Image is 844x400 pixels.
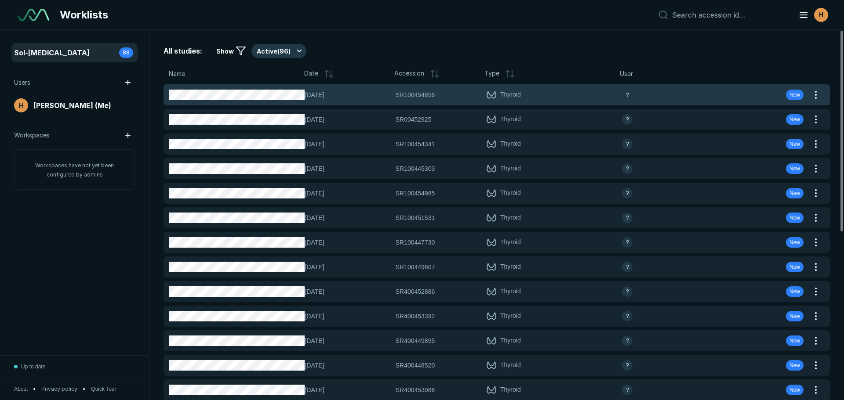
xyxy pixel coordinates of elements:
span: Thyroid [500,286,521,297]
span: Sol-[MEDICAL_DATA] [14,47,90,58]
span: [DATE] [305,213,390,223]
span: Privacy policy [41,385,77,393]
button: Up to date [14,356,45,378]
span: SR400449895 [396,336,435,346]
span: User [620,69,633,79]
div: avatar-name [622,335,633,346]
span: Type [484,68,499,79]
span: Thyroid [500,360,521,371]
span: ? [626,91,629,99]
div: avatar-name [814,8,828,22]
span: Thyroid [500,385,521,395]
span: ? [626,312,629,320]
span: SR400452886 [396,287,435,296]
button: [DATE]SR100454985Thyroidavatar-nameNew [164,183,809,204]
span: New [789,91,800,99]
div: New [786,335,804,346]
span: • [83,385,86,393]
span: All studies: [164,46,202,56]
button: [DATE]SR400449895Thyroidavatar-nameNew [164,330,809,351]
span: New [789,263,800,271]
span: [DATE] [305,139,390,149]
div: New [786,188,804,198]
span: SR400448520 [396,360,435,370]
span: ? [626,337,629,345]
div: avatar-name [622,385,633,395]
button: Active(96) [251,44,306,58]
span: Thyroid [500,335,521,346]
button: [DATE]SR100449607Thyroidavatar-nameNew [164,256,809,277]
span: Thyroid [500,262,521,272]
span: Date [304,68,318,79]
span: SR00452925 [396,115,432,124]
span: H [819,10,823,19]
button: [DATE]SR100445303Thyroidavatar-nameNew [164,158,809,179]
span: New [789,386,800,394]
span: ? [626,288,629,295]
span: Workspaces [14,130,50,140]
span: [DATE] [305,311,390,321]
div: avatar-name [622,237,633,248]
div: New [786,90,804,100]
div: avatar-name [622,163,633,174]
a: avatar-name[PERSON_NAME] (Me) [12,97,137,114]
span: H [19,101,24,110]
span: Thyroid [500,237,521,248]
span: 88 [123,49,130,57]
button: [DATE]SR100451531Thyroidavatar-nameNew [164,207,809,228]
span: New [789,214,800,222]
button: About [14,385,28,393]
div: New [786,311,804,321]
span: Thyroid [500,114,521,125]
div: New [786,213,804,223]
span: Name [169,69,185,79]
span: SR100454985 [396,188,435,198]
span: Users [14,78,30,87]
span: Thyroid [500,188,521,198]
span: [DATE] [305,188,390,198]
a: Sol-[MEDICAL_DATA]88 [12,44,137,61]
span: ? [626,140,629,148]
span: ? [626,386,629,394]
span: [DATE] [305,336,390,346]
span: ? [626,214,629,222]
span: New [789,165,800,173]
span: Workspaces have not yet been configured by admins [35,162,114,178]
div: New [786,139,804,149]
button: avatar-name [793,6,830,24]
div: New [786,237,804,248]
a: See-Mode Logo [14,5,53,25]
button: [DATE]SR400448520Thyroidavatar-nameNew [164,355,809,376]
span: [DATE] [305,287,390,296]
span: • [33,385,36,393]
button: [DATE]SR100454856Thyroidavatar-nameNew [164,84,809,105]
div: avatar-name [622,114,633,125]
span: Accession [394,68,424,79]
span: ? [626,238,629,246]
span: Show [216,47,234,56]
span: [DATE] [305,90,390,100]
button: [DATE]SR00452925Thyroidavatar-nameNew [164,109,809,130]
span: SR100454341 [396,139,435,149]
div: avatar-name [622,286,633,297]
span: ? [626,361,629,369]
span: [DATE] [305,164,390,173]
span: Thyroid [500,139,521,149]
span: [DATE] [305,360,390,370]
div: New [786,286,804,297]
div: avatar-name [14,98,28,112]
span: ? [626,189,629,197]
button: [DATE]SR400453392Thyroidavatar-nameNew [164,306,809,327]
div: avatar-name [622,262,633,272]
div: New [786,360,804,371]
button: Quick Tour [91,385,116,393]
span: [DATE] [305,115,390,124]
span: New [789,189,800,197]
div: New [786,114,804,125]
span: [DATE] [305,262,390,272]
div: New [786,262,804,272]
span: ? [626,115,629,123]
span: New [789,288,800,295]
span: New [789,361,800,369]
